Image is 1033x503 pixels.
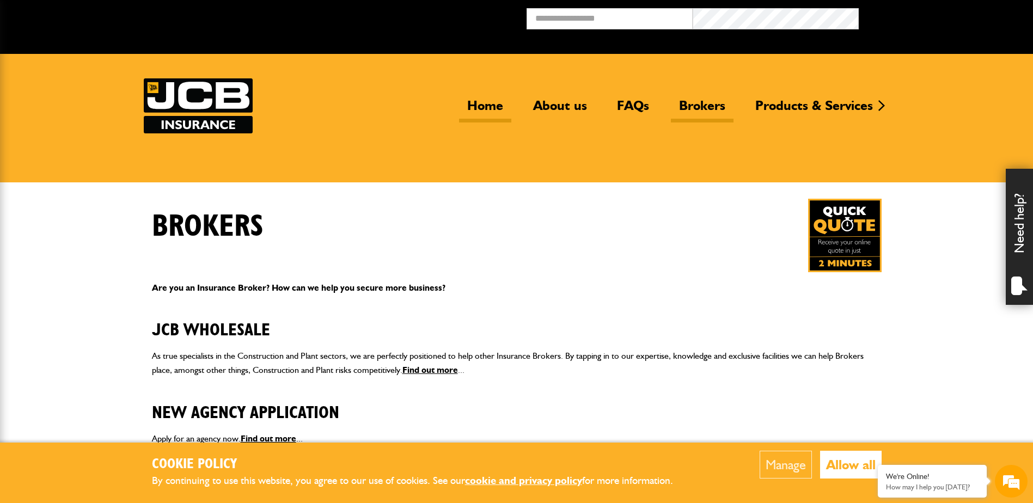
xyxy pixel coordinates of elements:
p: Are you an Insurance Broker? How can we help you secure more business? [152,281,882,295]
a: Find out more [402,365,458,375]
p: As true specialists in the Construction and Plant sectors, we are perfectly positioned to help ot... [152,349,882,377]
a: FAQs [609,97,657,122]
button: Broker Login [859,8,1025,25]
a: Products & Services [747,97,881,122]
a: About us [525,97,595,122]
button: Manage [760,451,812,479]
p: By continuing to use this website, you agree to our use of cookies. See our for more information. [152,473,691,489]
h2: JCB Wholesale [152,303,882,340]
p: Apply for an agency now. ... [152,432,882,446]
a: JCB Insurance Services [144,78,253,133]
h2: Cookie Policy [152,456,691,473]
button: Allow all [820,451,882,479]
a: Get your insurance quote in just 2-minutes [808,199,882,272]
p: How may I help you today? [886,483,979,491]
a: cookie and privacy policy [465,474,582,487]
div: Need help? [1006,169,1033,305]
a: Brokers [671,97,734,122]
a: Find out more [241,433,296,444]
div: We're Online! [886,472,979,481]
a: Home [459,97,511,122]
img: Quick Quote [808,199,882,272]
h1: Brokers [152,208,264,245]
img: JCB Insurance Services logo [144,78,253,133]
h2: New Agency Application [152,386,882,423]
